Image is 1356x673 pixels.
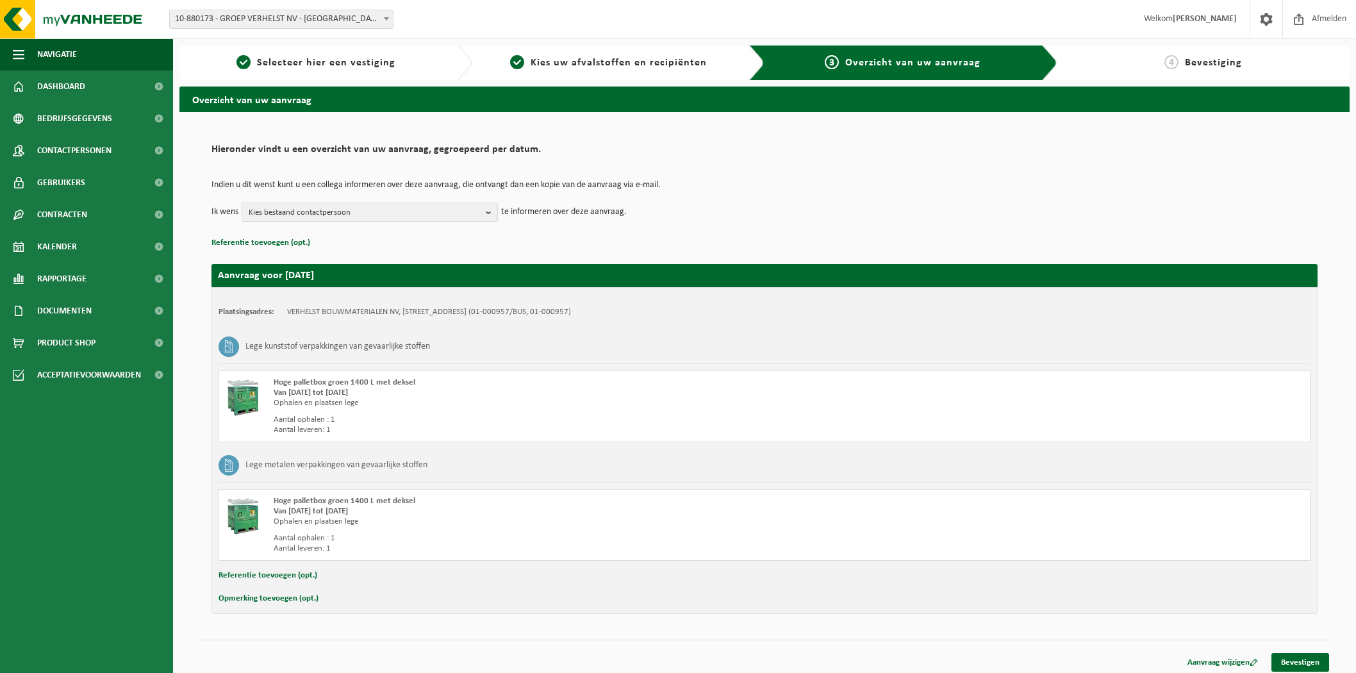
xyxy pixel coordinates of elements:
[169,10,393,29] span: 10-880173 - GROEP VERHELST NV - OOSTENDE
[274,415,813,425] div: Aantal ophalen : 1
[1173,14,1237,24] strong: [PERSON_NAME]
[37,263,87,295] span: Rapportage
[226,496,261,535] img: PB-HB-1400-HPE-GN-11.png
[245,336,430,357] h3: Lege kunststof verpakkingen van gevaarlijke stoffen
[274,388,348,397] strong: Van [DATE] tot [DATE]
[287,307,571,317] td: VERHELST BOUWMATERIALEN NV, [STREET_ADDRESS] (01-000957/BUS, 01-000957)
[274,378,415,386] span: Hoge palletbox groen 1400 L met deksel
[37,103,112,135] span: Bedrijfsgegevens
[219,590,318,607] button: Opmerking toevoegen (opt.)
[236,55,251,69] span: 1
[245,455,427,476] h3: Lege metalen verpakkingen van gevaarlijke stoffen
[37,359,141,391] span: Acceptatievoorwaarden
[825,55,839,69] span: 3
[211,235,310,251] button: Referentie toevoegen (opt.)
[37,167,85,199] span: Gebruikers
[274,497,415,505] span: Hoge palletbox groen 1400 L met deksel
[274,544,813,554] div: Aantal leveren: 1
[1185,58,1242,68] span: Bevestiging
[218,270,314,281] strong: Aanvraag voor [DATE]
[226,378,261,416] img: PB-HB-1400-HPE-GN-11.png
[274,398,813,408] div: Ophalen en plaatsen lege
[510,55,524,69] span: 2
[219,567,317,584] button: Referentie toevoegen (opt.)
[37,38,77,71] span: Navigatie
[179,87,1350,112] h2: Overzicht van uw aanvraag
[1178,653,1268,672] a: Aanvraag wijzigen
[479,55,740,71] a: 2Kies uw afvalstoffen en recipiënten
[274,507,348,515] strong: Van [DATE] tot [DATE]
[37,135,112,167] span: Contactpersonen
[37,295,92,327] span: Documenten
[274,533,813,544] div: Aantal ophalen : 1
[274,517,813,527] div: Ophalen en plaatsen lege
[211,203,238,222] p: Ik wens
[170,10,393,28] span: 10-880173 - GROEP VERHELST NV - OOSTENDE
[219,308,274,316] strong: Plaatsingsadres:
[1271,653,1329,672] a: Bevestigen
[1164,55,1178,69] span: 4
[274,425,813,435] div: Aantal leveren: 1
[242,203,498,222] button: Kies bestaand contactpersoon
[211,181,1318,190] p: Indien u dit wenst kunt u een collega informeren over deze aanvraag, die ontvangt dan een kopie v...
[37,199,87,231] span: Contracten
[37,231,77,263] span: Kalender
[37,71,85,103] span: Dashboard
[845,58,980,68] span: Overzicht van uw aanvraag
[211,144,1318,162] h2: Hieronder vindt u een overzicht van uw aanvraag, gegroepeerd per datum.
[186,55,447,71] a: 1Selecteer hier een vestiging
[249,203,481,222] span: Kies bestaand contactpersoon
[501,203,627,222] p: te informeren over deze aanvraag.
[257,58,395,68] span: Selecteer hier een vestiging
[37,327,95,359] span: Product Shop
[531,58,707,68] span: Kies uw afvalstoffen en recipiënten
